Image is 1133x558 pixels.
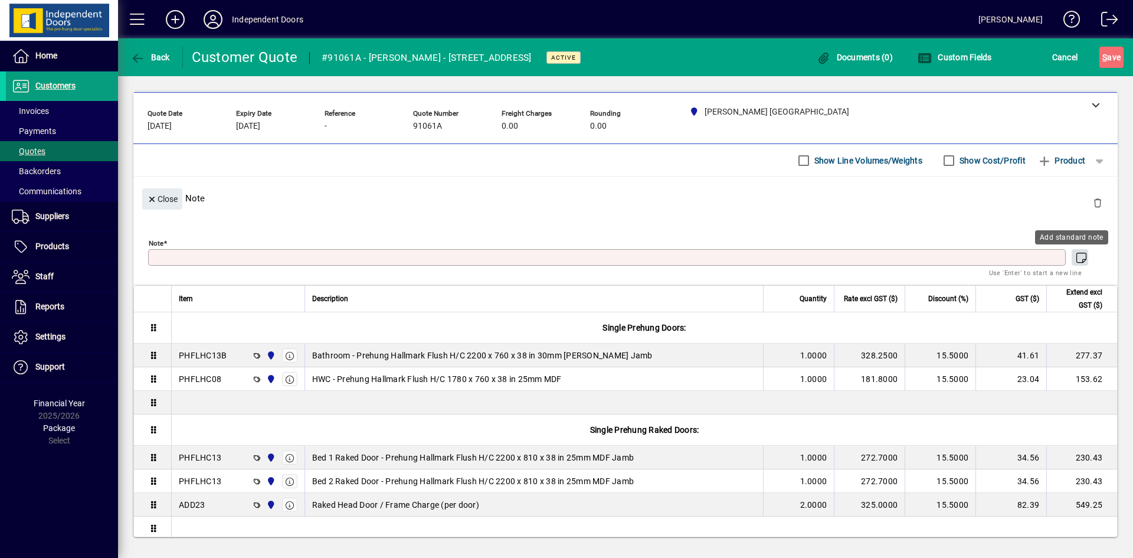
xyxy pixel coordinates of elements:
td: 34.56 [975,446,1046,469]
div: [PERSON_NAME] [978,10,1043,29]
span: 2.0000 [800,499,827,511]
a: Payments [6,121,118,141]
div: 272.7000 [841,475,898,487]
span: Staff [35,272,54,281]
span: 1.0000 [800,373,827,385]
td: 153.62 [1046,367,1117,391]
span: Raked Head Door / Frame Charge (per door) [312,499,479,511]
td: 15.5000 [905,344,975,367]
div: Customer Quote [192,48,298,67]
span: Home [35,51,57,60]
button: Profile [194,9,232,30]
div: Add standard note [1035,230,1108,244]
td: 34.56 [975,469,1046,493]
span: Active [551,54,576,61]
span: Payments [12,126,56,136]
a: Quotes [6,141,118,161]
span: Custom Fields [918,53,992,62]
td: 277.37 [1046,344,1117,367]
td: 15.5000 [905,493,975,517]
a: Support [6,353,118,382]
a: Communications [6,181,118,201]
div: 272.7000 [841,452,898,464]
div: ADD23 [179,499,205,511]
span: Close [147,190,178,209]
a: Home [6,41,118,71]
a: Logout [1092,2,1118,41]
a: Invoices [6,101,118,121]
app-page-header-button: Close [139,193,185,204]
span: Invoices [12,106,49,116]
span: Cancel [1052,48,1078,67]
span: Cromwell Central Otago [263,349,277,362]
span: Package [43,423,75,433]
button: Add [156,9,194,30]
label: Show Cost/Profit [957,155,1026,167]
mat-label: Note [149,239,163,247]
div: 325.0000 [841,499,898,511]
span: Settings [35,332,66,341]
div: PHFLHC08 [179,373,221,385]
td: 15.5000 [905,367,975,391]
div: #91061A - [PERSON_NAME] - [STREET_ADDRESS] [322,48,532,67]
span: Cromwell Central Otago [263,498,277,511]
span: Suppliers [35,211,69,221]
span: Cromwell Central Otago [263,451,277,464]
span: Products [35,242,69,251]
span: Extend excl GST ($) [1054,286,1102,312]
span: Customers [35,81,76,90]
span: Cromwell Central Otago [263,373,277,386]
span: HWC - Prehung Hallmark Flush H/C 1780 x 760 x 38 in 25mm MDF [312,373,562,385]
span: - [325,122,327,131]
td: 549.25 [1046,493,1117,517]
button: Close [142,188,182,210]
span: Quantity [800,292,827,305]
a: Products [6,232,118,262]
div: Independent Doors [232,10,303,29]
span: Communications [12,187,81,196]
span: Documents (0) [816,53,893,62]
button: Documents (0) [813,47,896,68]
span: 91061A [413,122,442,131]
span: S [1102,53,1107,62]
mat-hint: Use 'Enter' to start a new line [989,266,1082,279]
span: Financial Year [34,399,85,408]
span: Discount (%) [928,292,968,305]
button: Back [127,47,173,68]
span: Description [312,292,348,305]
button: Cancel [1049,47,1081,68]
span: Bathroom - Prehung Hallmark Flush H/C 2200 x 760 x 38 in 30mm [PERSON_NAME] Jamb [312,350,653,361]
app-page-header-button: Back [118,47,183,68]
span: Reports [35,302,64,311]
span: Bed 2 Raked Door - Prehung Hallmark Flush H/C 2200 x 810 x 38 in 25mm MDF Jamb [312,475,634,487]
span: Item [179,292,193,305]
td: 23.04 [975,367,1046,391]
td: 15.5000 [905,446,975,469]
div: PHFLHC13B [179,350,227,361]
div: Single Prehung Raked Doors: [172,415,1117,445]
a: Settings [6,322,118,352]
span: Support [35,362,65,371]
div: 181.8000 [841,373,898,385]
a: Reports [6,292,118,322]
button: Custom Fields [915,47,995,68]
a: Knowledge Base [1055,2,1080,41]
td: 82.39 [975,493,1046,517]
span: Cromwell Central Otago [263,475,277,488]
span: 1.0000 [800,350,827,361]
td: 15.5000 [905,469,975,493]
td: 41.61 [975,344,1046,367]
a: Staff [6,262,118,292]
span: Backorders [12,167,61,176]
a: Backorders [6,161,118,181]
span: [DATE] [236,122,260,131]
span: 1.0000 [800,475,827,487]
app-page-header-button: Delete [1083,197,1112,208]
a: Suppliers [6,202,118,231]
div: Single Prehung Doors: [172,312,1117,343]
label: Show Line Volumes/Weights [812,155,922,167]
span: [DATE] [148,122,172,131]
span: GST ($) [1016,292,1039,305]
span: ave [1102,48,1121,67]
span: 0.00 [502,122,518,131]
